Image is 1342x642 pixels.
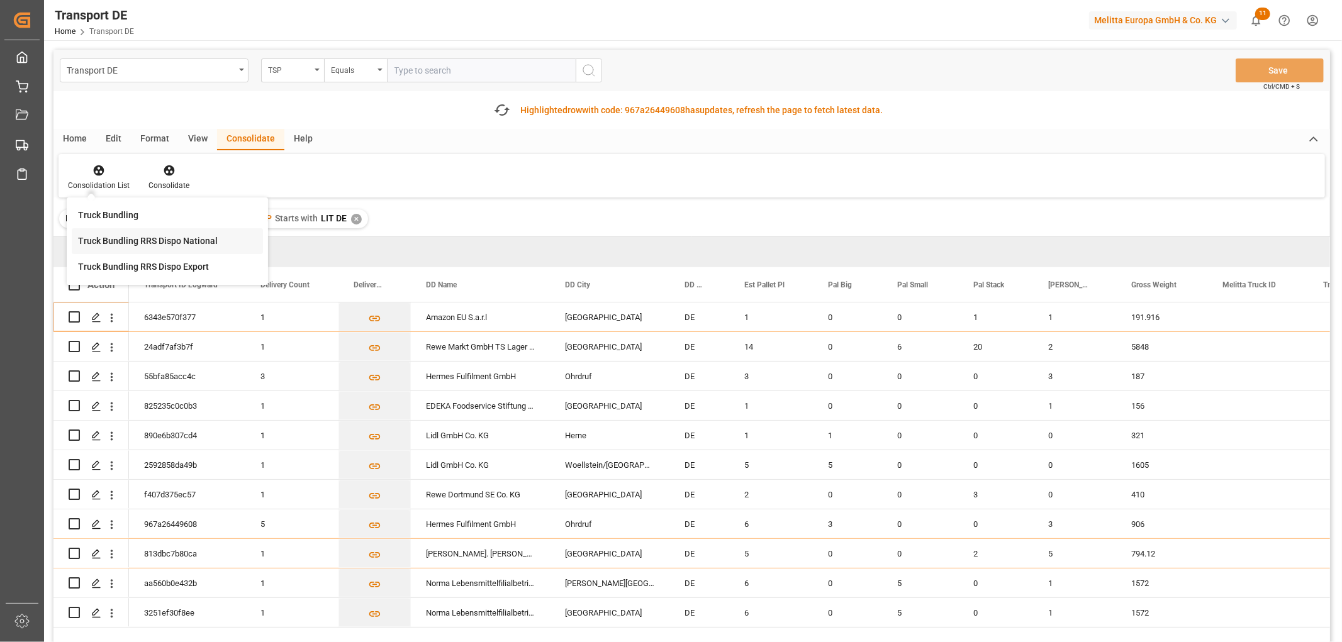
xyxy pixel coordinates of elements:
[1033,362,1116,390] div: 3
[53,450,129,480] div: Press SPACE to select this row.
[813,421,882,450] div: 1
[411,598,550,627] div: Norma Lebensmittelfilialbetrieb
[387,58,576,82] input: Type to search
[1033,421,1116,450] div: 0
[1033,539,1116,568] div: 5
[958,568,1033,597] div: 0
[729,480,813,509] div: 2
[1116,450,1207,479] div: 1605
[129,539,245,568] div: 813dbc7b80ca
[65,213,91,223] span: Filter :
[1242,6,1270,35] button: show 11 new notifications
[729,391,813,420] div: 1
[53,539,129,568] div: Press SPACE to select this row.
[78,235,218,248] div: Truck Bundling RRS Dispo National
[1033,568,1116,597] div: 1
[55,27,75,36] a: Home
[53,598,129,628] div: Press SPACE to select this row.
[882,362,958,390] div: 0
[411,302,550,331] div: Amazon EU S.a.r.l
[129,568,245,597] div: aa560b0e432b
[958,421,1033,450] div: 0
[53,129,96,150] div: Home
[55,6,134,25] div: Transport DE
[245,332,338,361] div: 1
[1116,509,1207,538] div: 906
[67,62,235,77] div: Transport DE
[129,332,245,361] div: 24adf7af3b7f
[882,480,958,509] div: 0
[669,539,729,568] div: DE
[245,302,338,331] div: 1
[1116,539,1207,568] div: 794.12
[354,280,384,289] span: Delivery List
[568,105,583,115] span: row
[686,105,700,115] span: has
[958,332,1033,361] div: 20
[565,280,590,289] span: DD City
[275,213,318,223] span: Starts with
[53,362,129,391] div: Press SPACE to select this row.
[245,421,338,450] div: 1
[669,332,729,361] div: DE
[1116,362,1207,390] div: 187
[813,362,882,390] div: 0
[53,480,129,509] div: Press SPACE to select this row.
[550,480,669,509] div: [GEOGRAPHIC_DATA]
[882,568,958,597] div: 5
[78,260,209,274] div: Truck Bundling RRS Dispo Export
[550,598,669,627] div: [GEOGRAPHIC_DATA]
[813,539,882,568] div: 0
[882,302,958,331] div: 0
[958,480,1033,509] div: 3
[550,362,669,390] div: Ohrdruf
[1116,598,1207,627] div: 1572
[1033,598,1116,627] div: 1
[729,509,813,538] div: 6
[129,362,245,390] div: 55bfa85acc4c
[813,568,882,597] div: 0
[1033,332,1116,361] div: 2
[550,568,669,597] div: [PERSON_NAME][GEOGRAPHIC_DATA]
[129,450,245,479] div: 2592858da49b
[882,539,958,568] div: 0
[669,480,729,509] div: DE
[882,332,958,361] div: 6
[68,180,130,191] div: Consolidation List
[882,509,958,538] div: 0
[245,480,338,509] div: 1
[882,421,958,450] div: 0
[129,421,245,450] div: 890e6b307cd4
[744,280,785,289] span: Est Pallet Pl
[669,391,729,420] div: DE
[550,421,669,450] div: Herne
[60,58,249,82] button: open menu
[426,280,457,289] span: DD Name
[78,209,138,222] div: Truck Bundling
[129,509,245,538] div: 967a26449608
[53,302,129,332] div: Press SPACE to select this row.
[1033,302,1116,331] div: 1
[1033,509,1116,538] div: 3
[96,129,131,150] div: Edit
[1131,280,1177,289] span: Gross Weight
[882,598,958,627] div: 5
[351,214,362,224] div: ✕
[129,391,245,420] div: 825235c0c0b3
[828,280,852,289] span: Pal Big
[813,509,882,538] div: 3
[411,568,550,597] div: Norma Lebensmittelfilialbetrieb
[53,332,129,362] div: Press SPACE to select this row.
[958,302,1033,331] div: 1
[729,539,813,568] div: 5
[729,450,813,479] div: 5
[729,598,813,627] div: 6
[324,58,387,82] button: open menu
[217,129,284,150] div: Consolidate
[245,391,338,420] div: 1
[1033,391,1116,420] div: 1
[411,539,550,568] div: [PERSON_NAME]. [PERSON_NAME] GmbH
[550,450,669,479] div: Woellstein/[GEOGRAPHIC_DATA]
[1033,450,1116,479] div: 0
[1089,11,1237,30] div: Melitta Europa GmbH & Co. KG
